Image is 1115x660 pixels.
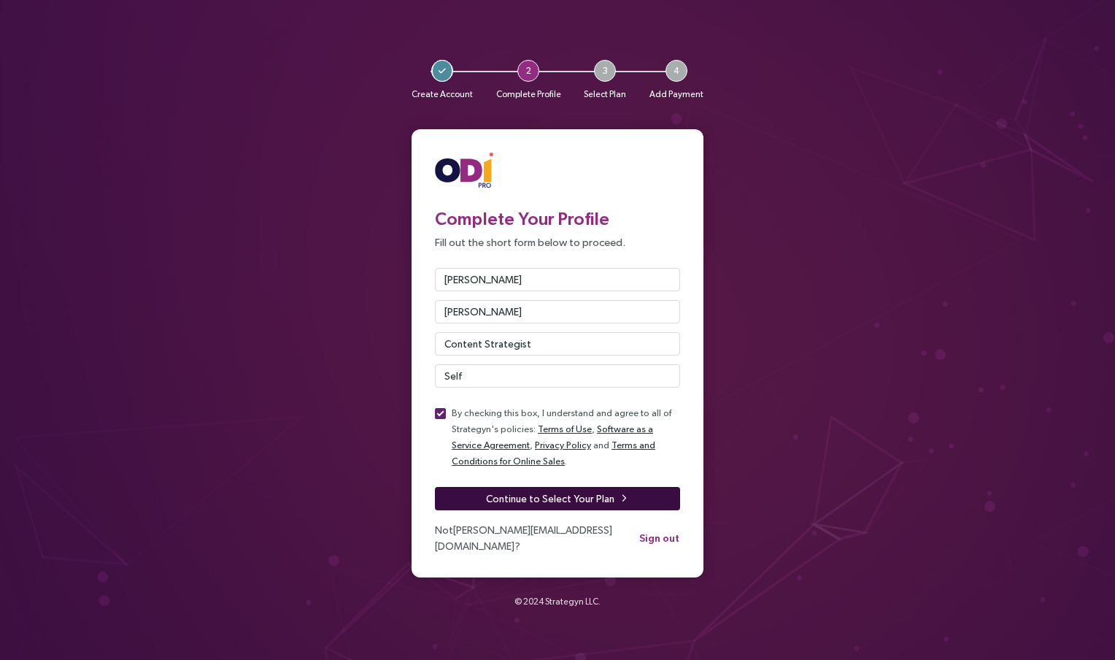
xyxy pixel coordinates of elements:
p: By checking this box, I understand and agree to all of Strategyn's policies: , , and . [452,405,680,469]
img: ODIpro [435,153,493,191]
p: Add Payment [649,86,703,103]
h3: Complete Your Profile [435,208,680,229]
a: Terms of Use [538,423,592,434]
a: Strategyn LLC [545,596,598,607]
div: © 2024 . [412,577,703,626]
p: Fill out the short form below to proceed. [435,234,680,250]
a: Privacy Policy [535,440,591,450]
input: Organization [435,364,680,388]
span: 3 [594,60,616,82]
span: Sign out [639,530,679,546]
button: Continue to Select Your Plan [435,487,680,510]
span: 2 [517,60,539,82]
input: Title [435,332,680,356]
span: Continue to Select Your Plan [486,491,614,507]
a: Terms and Conditions for Online Sales [452,440,655,467]
input: First Name [435,268,680,291]
a: Software as a Service Agreement [452,423,653,450]
span: 4 [665,60,687,82]
p: Select Plan [584,86,626,103]
p: Create Account [412,86,473,103]
input: Last Name [435,300,680,323]
span: Not [PERSON_NAME][EMAIL_ADDRESS][DOMAIN_NAME] ? [435,524,612,552]
button: Sign out [638,529,680,547]
p: Complete Profile [496,86,561,103]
